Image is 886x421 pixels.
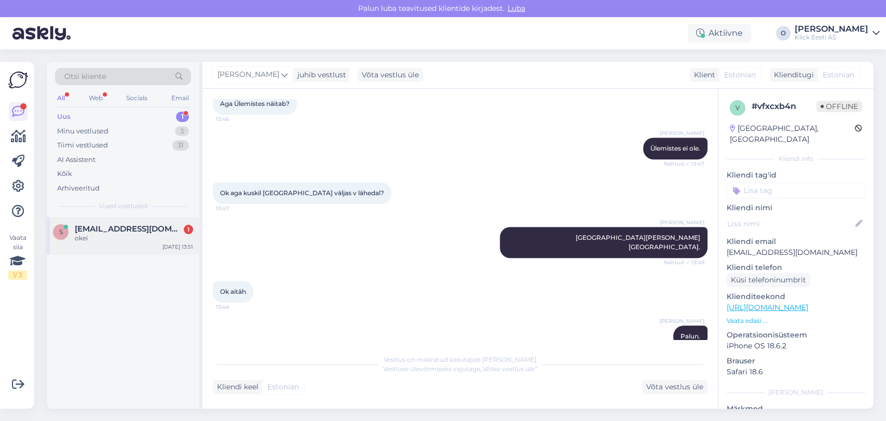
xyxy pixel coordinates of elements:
[216,205,255,212] span: 13:47
[735,104,740,112] span: v
[57,169,72,179] div: Kõik
[727,341,865,351] p: iPhone OS 18.6.2
[727,154,865,164] div: Kliendi info
[8,70,28,90] img: Askly Logo
[505,4,528,13] span: Luba
[776,26,790,40] div: O
[795,25,868,33] div: [PERSON_NAME]
[770,70,814,80] div: Klienditugi
[727,330,865,341] p: Operatsioonisüsteem
[660,219,704,226] span: [PERSON_NAME]
[727,303,808,312] a: [URL][DOMAIN_NAME]
[213,382,258,392] div: Kliendi keel
[730,123,855,145] div: [GEOGRAPHIC_DATA], [GEOGRAPHIC_DATA]
[680,332,700,340] span: Palun.
[727,236,865,247] p: Kliendi email
[727,388,865,397] div: [PERSON_NAME]
[59,228,63,236] span: s
[220,288,246,295] span: Ok aitäh
[660,317,704,325] span: [PERSON_NAME]
[642,380,707,394] div: Võta vestlus üle
[795,33,868,42] div: Klick Eesti AS
[358,68,423,82] div: Võta vestlus üle
[220,189,384,197] span: Ok aga kuskil [GEOGRAPHIC_DATA] väljas v lähedal?
[823,70,854,80] span: Estonian
[727,366,865,377] p: Safari 18.6
[724,70,756,80] span: Estonian
[8,270,27,280] div: 1 / 3
[75,234,193,243] div: okei
[57,183,100,194] div: Arhiveeritud
[727,183,865,198] input: Lisa tag
[660,129,704,137] span: [PERSON_NAME]
[727,262,865,273] p: Kliendi telefon
[64,71,106,82] span: Otsi kliente
[99,201,147,211] span: Uued vestlused
[727,291,865,302] p: Klienditeekond
[176,112,189,122] div: 1
[267,382,299,392] span: Estonian
[220,100,290,107] span: Aga Ülemistes näitab?
[795,25,880,42] a: [PERSON_NAME]Klick Eesti AS
[216,303,255,311] span: 13:48
[650,144,700,152] span: Ülemistes ei ole.
[727,202,865,213] p: Kliendi nimi
[384,356,537,363] span: Vestlus on määratud kasutajale [PERSON_NAME]
[169,91,191,105] div: Email
[727,218,853,229] input: Lisa nimi
[57,140,108,151] div: Tiimi vestlused
[664,259,704,266] span: Nähtud ✓ 13:48
[727,356,865,366] p: Brauser
[727,316,865,325] p: Vaata edasi ...
[752,100,816,113] div: # vfxcxb4n
[8,233,27,280] div: Vaata siia
[576,234,702,251] span: [GEOGRAPHIC_DATA][PERSON_NAME] [GEOGRAPHIC_DATA].
[175,126,189,137] div: 3
[124,91,149,105] div: Socials
[57,112,71,122] div: Uus
[690,70,715,80] div: Klient
[664,160,704,168] span: Nähtud ✓ 13:47
[55,91,67,105] div: All
[293,70,346,80] div: juhib vestlust
[727,273,810,287] div: Küsi telefoninumbrit
[480,365,537,373] i: „Võtke vestlus üle”
[184,225,193,234] div: 1
[727,403,865,414] p: Märkmed
[57,155,96,165] div: AI Assistent
[816,101,862,112] span: Offline
[727,170,865,181] p: Kliendi tag'id
[75,224,183,234] span: sofia.yatsunuk@gmail.com
[162,243,193,251] div: [DATE] 13:51
[57,126,108,137] div: Minu vestlused
[688,24,751,43] div: Aktiivne
[172,140,189,151] div: 31
[87,91,105,105] div: Web
[383,365,537,373] span: Vestluse ülevõtmiseks vajutage
[217,69,279,80] span: [PERSON_NAME]
[216,115,255,123] span: 13:46
[727,247,865,258] p: [EMAIL_ADDRESS][DOMAIN_NAME]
